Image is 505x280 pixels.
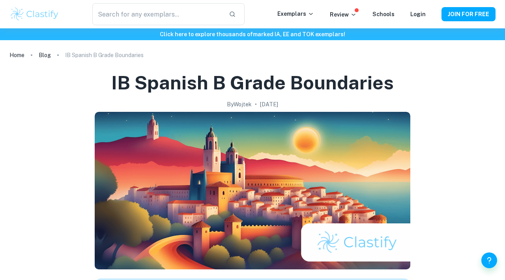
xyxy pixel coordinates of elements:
[277,9,314,18] p: Exemplars
[410,11,426,17] a: Login
[481,252,497,268] button: Help and Feedback
[255,100,257,109] p: •
[2,30,503,39] h6: Click here to explore thousands of marked IA, EE and TOK exemplars !
[65,51,144,59] p: IB Spanish B Grade Boundaries
[330,10,357,19] p: Review
[9,50,24,61] a: Home
[9,6,60,22] img: Clastify logo
[95,112,410,269] img: IB Spanish B Grade Boundaries cover image
[92,3,223,25] input: Search for any exemplars...
[39,50,51,61] a: Blog
[111,70,394,95] h1: IB Spanish B Grade Boundaries
[260,100,278,109] h2: [DATE]
[441,7,496,21] button: JOIN FOR FREE
[227,100,252,109] h2: By Wojtek
[372,11,395,17] a: Schools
